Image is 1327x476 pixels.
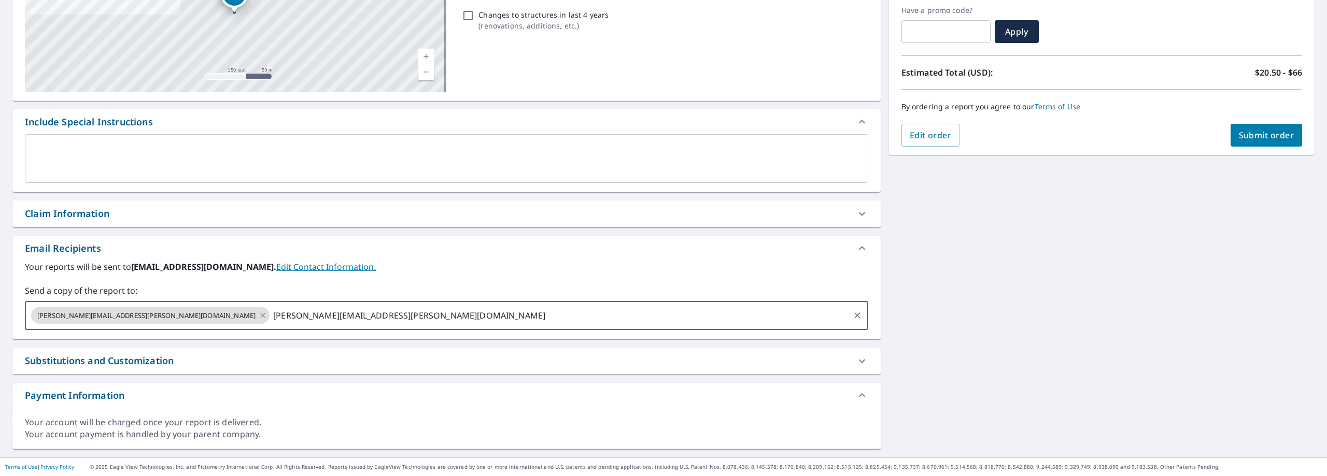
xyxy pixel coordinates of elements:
[5,463,37,470] a: Terms of Use
[25,115,153,129] div: Include Special Instructions
[850,308,865,323] button: Clear
[31,307,270,324] div: [PERSON_NAME][EMAIL_ADDRESS][PERSON_NAME][DOMAIN_NAME]
[25,416,868,428] div: Your account will be charged once your report is delivered.
[25,388,124,402] div: Payment Information
[418,49,434,64] a: Current Level 17, Zoom In
[131,261,276,272] b: [EMAIL_ADDRESS][DOMAIN_NAME].
[25,428,868,440] div: Your account payment is handled by your parent company.
[478,9,609,20] p: Changes to structures in last 4 years
[25,284,868,297] label: Send a copy of the report to:
[901,102,1302,111] p: By ordering a report you agree to our
[25,261,868,273] label: Your reports will be sent to
[5,464,74,470] p: |
[901,66,1102,79] p: Estimated Total (USD):
[25,354,174,368] div: Substitutions and Customization
[25,241,101,255] div: Email Recipients
[1239,129,1294,141] span: Submit order
[12,200,881,227] div: Claim Information
[1003,26,1030,37] span: Apply
[12,109,881,134] div: Include Special Instructions
[418,64,434,80] a: Current Level 17, Zoom Out
[25,207,109,221] div: Claim Information
[910,129,952,141] span: Edit order
[1255,66,1302,79] p: $20.50 - $66
[995,20,1039,43] button: Apply
[31,311,262,321] span: [PERSON_NAME][EMAIL_ADDRESS][PERSON_NAME][DOMAIN_NAME]
[12,348,881,374] div: Substitutions and Customization
[901,124,960,147] button: Edit order
[40,463,74,470] a: Privacy Policy
[478,20,609,31] p: ( renovations, additions, etc. )
[12,236,881,261] div: Email Recipients
[276,261,376,272] a: EditContactInfo
[90,463,1322,471] p: © 2025 Eagle View Technologies, Inc. and Pictometry International Corp. All Rights Reserved. Repo...
[901,6,991,15] label: Have a promo code?
[1231,124,1303,147] button: Submit order
[12,383,881,408] div: Payment Information
[1035,102,1081,111] a: Terms of Use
